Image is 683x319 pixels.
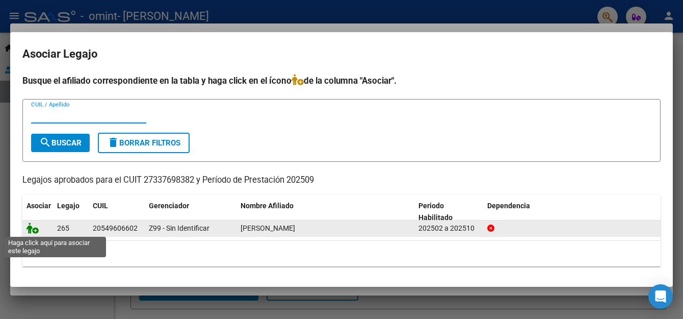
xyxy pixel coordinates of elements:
[241,224,295,232] span: WAGNER SIMON
[487,202,530,210] span: Dependencia
[93,202,108,210] span: CUIL
[57,202,80,210] span: Legajo
[483,195,661,229] datatable-header-cell: Dependencia
[107,136,119,149] mat-icon: delete
[149,224,209,232] span: Z99 - Sin Identificar
[22,195,53,229] datatable-header-cell: Asociar
[22,74,661,87] h4: Busque el afiliado correspondiente en la tabla y haga click en el ícono de la columna "Asociar".
[648,284,673,309] div: Open Intercom Messenger
[107,138,180,148] span: Borrar Filtros
[241,202,294,210] span: Nombre Afiliado
[418,202,453,222] span: Periodo Habilitado
[145,195,237,229] datatable-header-cell: Gerenciador
[22,174,661,187] p: Legajos aprobados para el CUIT 27337698382 y Período de Prestación 202509
[418,223,479,234] div: 202502 a 202510
[414,195,483,229] datatable-header-cell: Periodo Habilitado
[93,223,138,234] div: 20549606602
[237,195,414,229] datatable-header-cell: Nombre Afiliado
[22,241,661,266] div: 1 registros
[39,138,82,148] span: Buscar
[149,202,189,210] span: Gerenciador
[98,133,190,153] button: Borrar Filtros
[22,44,661,64] h2: Asociar Legajo
[57,224,69,232] span: 265
[31,134,90,152] button: Buscar
[27,202,51,210] span: Asociar
[53,195,89,229] datatable-header-cell: Legajo
[39,136,51,149] mat-icon: search
[89,195,145,229] datatable-header-cell: CUIL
